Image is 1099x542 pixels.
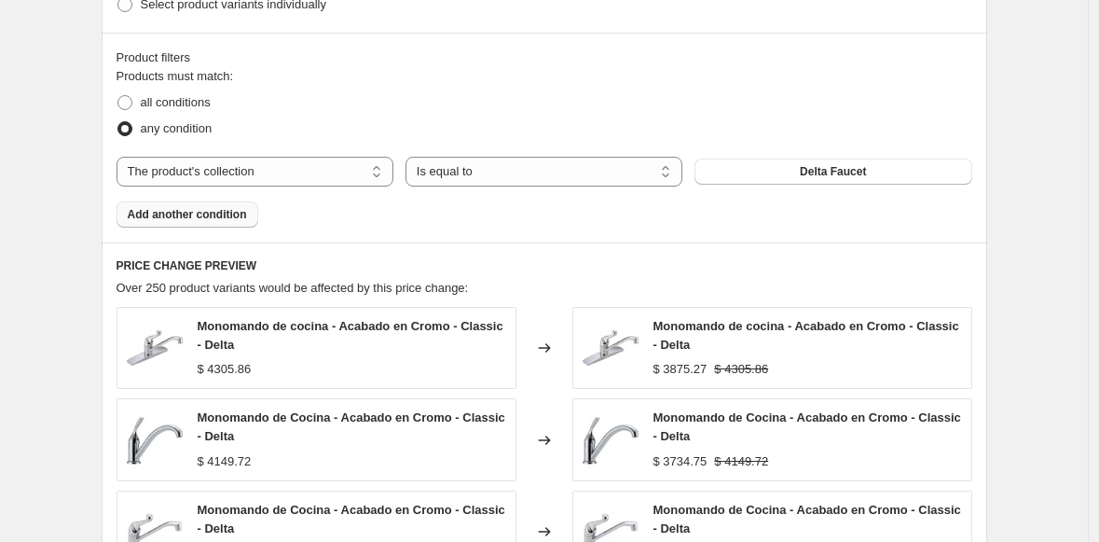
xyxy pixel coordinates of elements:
span: Monomando de cocina - Acabado en Cromo - Classic - Delta [198,319,503,352]
span: Over 250 product variants would be affected by this price change: [117,281,469,295]
img: Monomando_de_cocina_-_Acabado_en_Cromo_-_Classic_-_Delta_-_jamesandstevenmx-4610093_80x.jpg [583,320,639,376]
span: Products must match: [117,69,234,83]
div: Product filters [117,49,972,67]
img: Monomando_de_Cocina_-_Acabado_en_Cromo_-_Classic_-_Delta_-_jamesandstevenmx-4610097_80x.jpg [127,412,183,468]
span: Monomando de cocina - Acabado en Cromo - Classic - Delta [653,319,959,352]
button: Delta Faucet [694,159,971,185]
span: all conditions [141,95,211,109]
div: $ 3875.27 [653,360,707,379]
div: $ 4149.72 [198,452,252,471]
span: Monomando de Cocina - Acabado en Cromo - Classic - Delta [653,503,961,535]
span: Monomando de Cocina - Acabado en Cromo - Classic - Delta [198,410,505,443]
strike: $ 4149.72 [714,452,768,471]
span: Add another condition [128,207,247,222]
strike: $ 4305.86 [714,360,768,379]
div: $ 4305.86 [198,360,252,379]
div: $ 3734.75 [653,452,707,471]
button: Add another condition [117,202,258,228]
img: Monomando_de_Cocina_-_Acabado_en_Cromo_-_Classic_-_Delta_-_jamesandstevenmx-4610097_80x.jpg [583,412,639,468]
img: Monomando_de_cocina_-_Acabado_en_Cromo_-_Classic_-_Delta_-_jamesandstevenmx-4610093_80x.jpg [127,320,183,376]
span: Delta Faucet [800,164,866,179]
h6: PRICE CHANGE PREVIEW [117,258,972,273]
span: any condition [141,121,213,135]
span: Monomando de Cocina - Acabado en Cromo - Classic - Delta [653,410,961,443]
span: Monomando de Cocina - Acabado en Cromo - Classic - Delta [198,503,505,535]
